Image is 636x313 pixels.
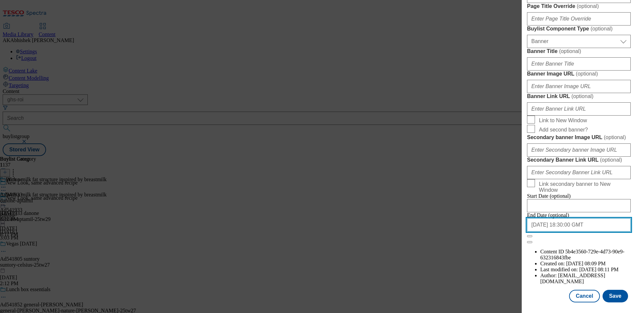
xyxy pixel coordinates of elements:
[527,193,571,199] span: Start Date (optional)
[540,249,631,261] li: Content ID
[527,26,631,32] label: Buylist Component Type
[540,261,631,267] li: Created on:
[527,12,631,26] input: Enter Page Title Override
[527,218,631,232] input: Enter Date
[591,26,613,31] span: ( optional )
[527,199,631,212] input: Enter Date
[527,212,569,218] span: End Date (optional)
[604,134,626,140] span: ( optional )
[527,235,532,237] button: Close
[527,134,631,141] label: Secondary banner Image URL
[571,93,594,99] span: ( optional )
[559,48,581,54] span: ( optional )
[527,93,631,100] label: Banner Link URL
[527,80,631,93] input: Enter Banner Image URL
[527,71,631,77] label: Banner Image URL
[540,273,631,285] li: Author:
[569,290,600,302] button: Cancel
[577,3,599,9] span: ( optional )
[527,48,631,55] label: Banner Title
[527,166,631,179] input: Enter Secondary Banner Link URL
[540,273,605,284] span: [EMAIL_ADDRESS][DOMAIN_NAME]
[576,71,598,77] span: ( optional )
[539,127,588,133] span: Add second banner?
[603,290,628,302] button: Save
[527,143,631,157] input: Enter Secondary banner Image URL
[539,181,628,193] span: Link secondary banner to New Window
[527,102,631,116] input: Enter Banner Link URL
[527,3,631,10] label: Page Title Override
[527,157,631,163] label: Secondary Banner Link URL
[566,261,606,266] span: [DATE] 08:09 PM
[540,267,631,273] li: Last modified on:
[579,267,619,272] span: [DATE] 08:11 PM
[527,57,631,71] input: Enter Banner Title
[539,118,587,124] span: Link to New Window
[540,249,624,260] span: 5b4e3560-729e-4d73-90e9-632316843fbe
[600,157,622,163] span: ( optional )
